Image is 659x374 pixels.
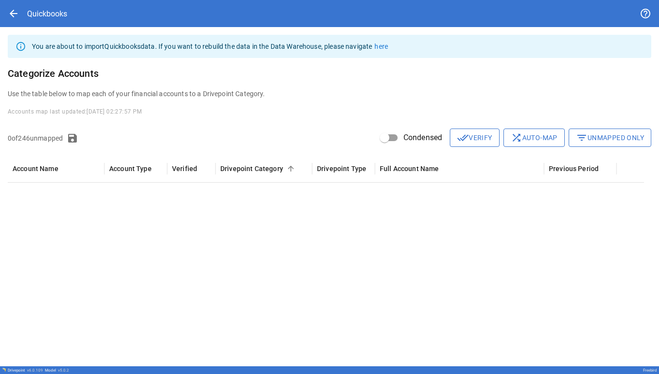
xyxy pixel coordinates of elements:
[457,132,469,144] span: done_all
[569,129,651,147] button: Unmapped Only
[503,129,565,147] button: Auto-map
[8,8,19,19] span: arrow_back
[27,9,67,18] div: Quickbooks
[374,43,388,50] a: here
[13,165,58,173] div: Account Name
[45,368,69,373] div: Model
[643,368,657,373] div: Freebird
[511,132,522,144] span: shuffle
[380,165,439,173] div: Full Account Name
[8,108,142,115] span: Accounts map last updated: [DATE] 02:27:57 PM
[284,162,298,175] button: Sort
[8,89,651,99] p: Use the table below to map each of your financial accounts to a Drivepoint Category.
[220,165,283,173] div: Drivepoint Category
[8,368,43,373] div: Drivepoint
[2,368,6,372] img: Drivepoint
[450,129,499,147] button: Verify
[32,38,388,55] div: You are about to import Quickbooks data. If you want to rebuild the data in the Data Warehouse, p...
[576,132,587,144] span: filter_list
[172,165,197,173] div: Verified
[109,165,152,173] div: Account Type
[549,165,599,173] div: Previous Period
[403,132,442,144] span: Condensed
[8,133,63,143] p: 0 of 246 unmapped
[317,165,366,173] div: Drivepoint Type
[27,368,43,373] span: v 6.0.109
[58,368,69,373] span: v 5.0.2
[8,66,651,81] h6: Categorize Accounts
